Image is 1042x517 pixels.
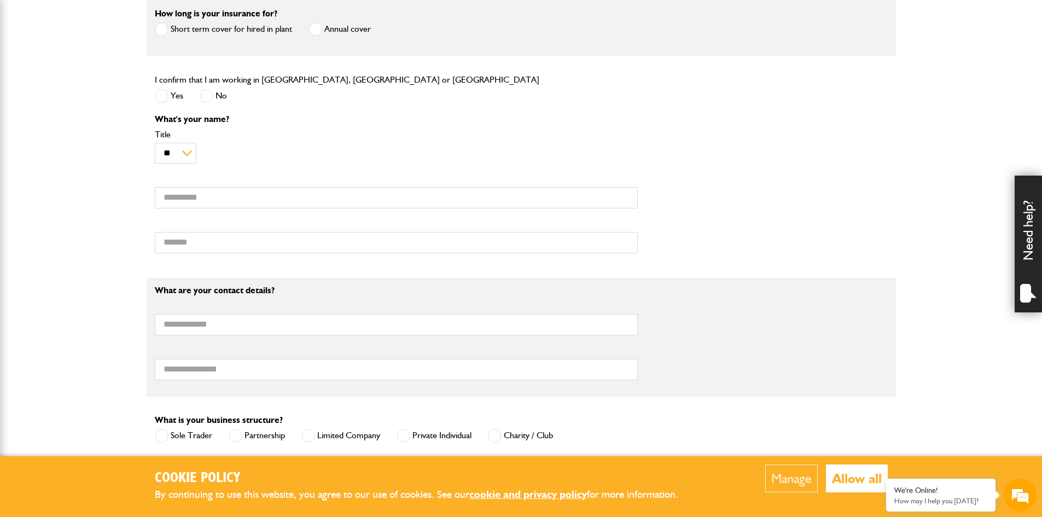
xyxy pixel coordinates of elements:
[155,286,638,295] p: What are your contact details?
[155,486,696,503] p: By continuing to use this website, you agree to our use of cookies. See our for more information.
[397,429,471,443] label: Private Individual
[155,416,283,425] label: What is your business structure?
[488,429,553,443] label: Charity / Club
[155,75,539,84] label: I confirm that I am working in [GEOGRAPHIC_DATA], [GEOGRAPHIC_DATA] or [GEOGRAPHIC_DATA]
[14,166,200,190] input: Enter your phone number
[301,429,380,443] label: Limited Company
[200,89,227,103] label: No
[155,9,277,18] label: How long is your insurance for?
[155,22,292,36] label: Short term cover for hired in plant
[765,464,818,492] button: Manage
[155,115,638,124] p: What's your name?
[179,5,206,32] div: Minimize live chat window
[229,429,285,443] label: Partnership
[57,61,184,75] div: Chat with us now
[155,130,638,139] label: Title
[19,61,46,76] img: d_20077148190_company_1631870298795_20077148190
[308,22,371,36] label: Annual cover
[14,101,200,125] input: Enter your last name
[826,464,888,492] button: Allow all
[1015,176,1042,312] div: Need help?
[155,429,212,443] label: Sole Trader
[469,488,587,501] a: cookie and privacy policy
[155,89,183,103] label: Yes
[894,486,987,495] div: We're Online!
[894,497,987,505] p: How may I help you today?
[155,470,696,487] h2: Cookie Policy
[14,133,200,158] input: Enter your email address
[149,337,199,352] em: Start Chat
[14,198,200,328] textarea: Type your message and hit 'Enter'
